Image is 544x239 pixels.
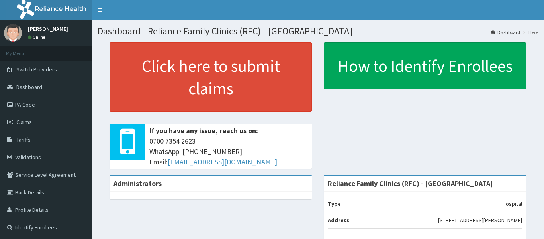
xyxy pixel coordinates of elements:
[16,83,42,91] span: Dashboard
[16,66,57,73] span: Switch Providers
[4,24,22,42] img: User Image
[16,136,31,143] span: Tariffs
[328,179,493,188] strong: Reliance Family Clinics (RFC) - [GEOGRAPHIC_DATA]
[503,200,522,208] p: Hospital
[328,217,349,224] b: Address
[324,42,526,89] a: How to Identify Enrollees
[110,42,312,112] a: Click here to submit claims
[521,29,538,36] li: Here
[149,126,258,135] b: If you have any issue, reach us on:
[491,29,520,36] a: Dashboard
[149,136,308,167] span: 0700 7354 2623 WhatsApp: [PHONE_NUMBER] Email:
[98,26,538,36] h1: Dashboard - Reliance Family Clinics (RFC) - [GEOGRAPHIC_DATA]
[28,34,47,40] a: Online
[113,179,162,188] b: Administrators
[328,200,341,207] b: Type
[168,157,277,166] a: [EMAIL_ADDRESS][DOMAIN_NAME]
[16,119,32,126] span: Claims
[28,26,68,32] p: [PERSON_NAME]
[438,216,522,224] p: [STREET_ADDRESS][PERSON_NAME]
